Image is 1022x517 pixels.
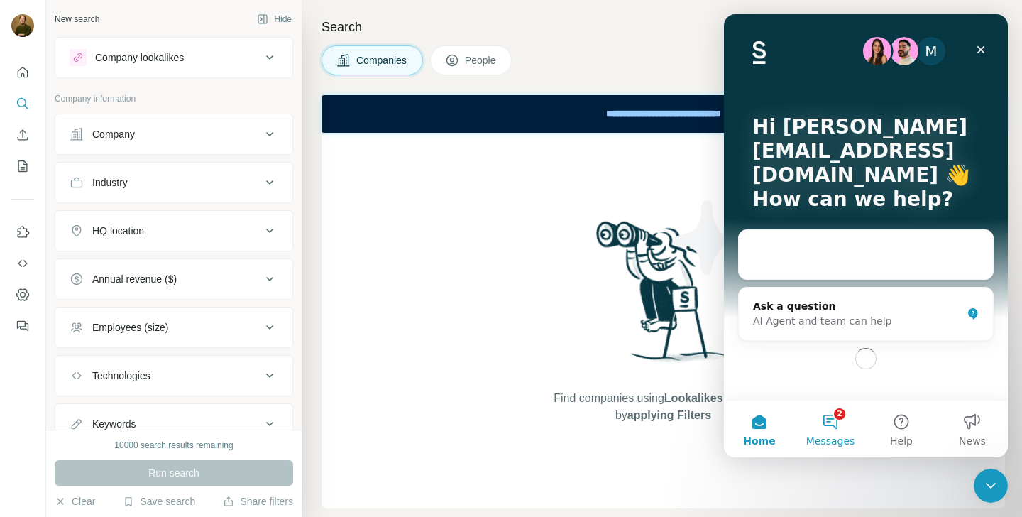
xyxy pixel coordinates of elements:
iframe: Intercom live chat [724,14,1008,457]
img: Surfe Illustration - Woman searching with binoculars [590,217,737,376]
div: Keywords [92,417,136,431]
button: Industry [55,165,292,200]
button: Hide [247,9,302,30]
h4: Search [322,17,1005,37]
button: Company [55,117,292,151]
iframe: Banner [322,95,1005,133]
button: Enrich CSV [11,122,34,148]
button: HQ location [55,214,292,248]
div: Employees (size) [92,320,168,334]
button: Save search [123,494,195,508]
button: Search [11,91,34,116]
div: HQ location [92,224,144,238]
div: 10000 search results remaining [114,439,233,452]
button: Use Surfe on LinkedIn [11,219,34,245]
span: Find companies using or by [549,390,776,424]
img: Surfe Illustration - Stars [664,190,791,317]
div: Industry [92,175,128,190]
span: People [465,53,498,67]
button: My lists [11,153,34,179]
div: Annual revenue ($) [92,272,177,286]
button: Clear [55,494,95,508]
button: Quick start [11,60,34,85]
button: Employees (size) [55,310,292,344]
button: Dashboard [11,282,34,308]
p: Company information [55,92,293,105]
button: Keywords [55,407,292,441]
span: applying Filters [627,409,711,421]
iframe: Intercom live chat [974,469,1008,503]
div: Company [92,127,135,141]
button: Use Surfe API [11,251,34,276]
div: Technologies [92,369,150,383]
button: Company lookalikes [55,40,292,75]
button: Annual revenue ($) [55,262,292,296]
button: Feedback [11,313,34,339]
span: Lookalikes search [664,392,763,404]
div: New search [55,13,99,26]
img: Avatar [11,14,34,37]
button: Share filters [223,494,293,508]
button: Technologies [55,359,292,393]
span: Companies [356,53,408,67]
div: Company lookalikes [95,50,184,65]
